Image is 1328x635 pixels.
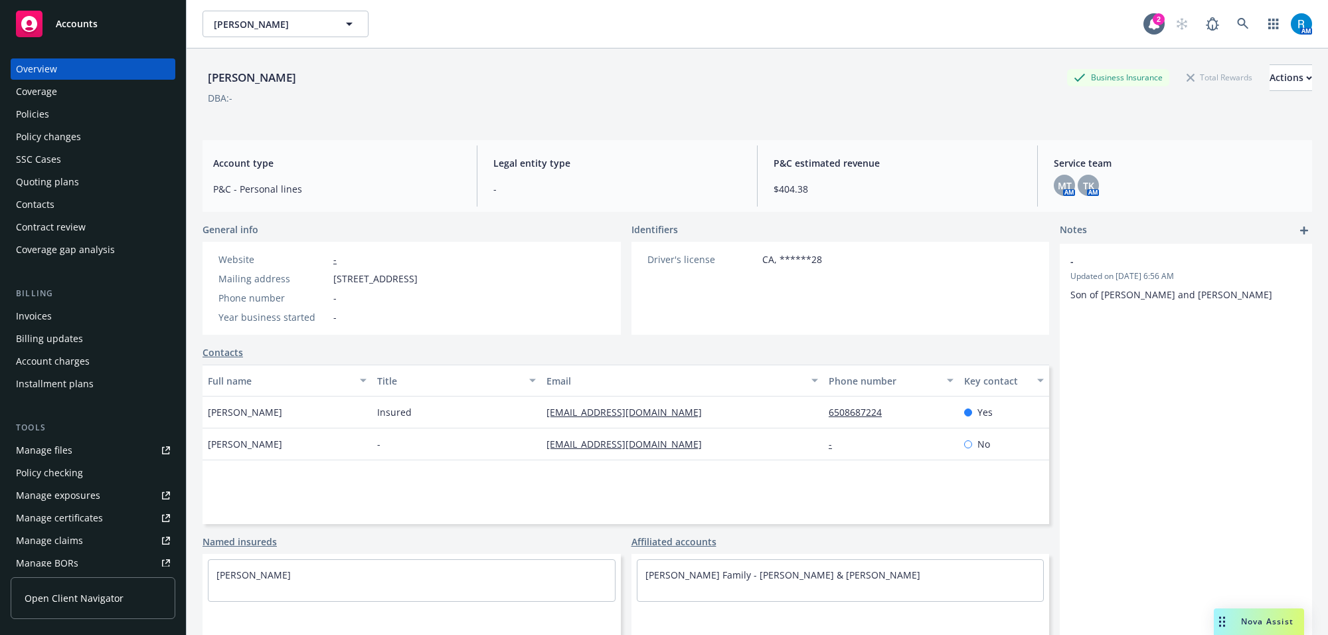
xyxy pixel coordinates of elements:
div: Policy checking [16,462,83,484]
a: Contacts [11,194,175,215]
div: Installment plans [16,373,94,395]
span: $404.38 [774,182,1021,196]
button: Title [372,365,541,397]
span: Accounts [56,19,98,29]
button: Key contact [959,365,1049,397]
button: Full name [203,365,372,397]
a: Manage certificates [11,507,175,529]
a: - [829,438,843,450]
a: [EMAIL_ADDRESS][DOMAIN_NAME] [546,438,712,450]
span: - [333,310,337,324]
a: add [1296,223,1312,238]
div: Coverage [16,81,57,102]
div: Email [546,374,803,388]
span: P&C estimated revenue [774,156,1021,170]
div: Manage files [16,440,72,461]
a: Manage claims [11,530,175,551]
span: [PERSON_NAME] [208,405,282,419]
div: Actions [1270,65,1312,90]
div: Billing updates [16,328,83,349]
a: [PERSON_NAME] [216,569,291,581]
a: Invoices [11,306,175,327]
a: Policies [11,104,175,125]
a: Contacts [203,345,243,359]
span: [STREET_ADDRESS] [333,272,418,286]
a: Manage exposures [11,485,175,506]
span: Updated on [DATE] 6:56 AM [1070,270,1301,282]
button: Phone number [823,365,959,397]
div: Policy changes [16,126,81,147]
span: TK [1083,179,1094,193]
div: Website [218,252,328,266]
div: Tools [11,421,175,434]
span: Nova Assist [1241,616,1293,627]
div: Total Rewards [1180,69,1259,86]
a: [EMAIL_ADDRESS][DOMAIN_NAME] [546,406,712,418]
div: Policies [16,104,49,125]
a: Policy changes [11,126,175,147]
span: P&C - Personal lines [213,182,461,196]
span: MT [1058,179,1072,193]
div: Invoices [16,306,52,327]
span: Open Client Navigator [25,591,124,605]
img: photo [1291,13,1312,35]
button: Nova Assist [1214,608,1304,635]
div: Quoting plans [16,171,79,193]
a: Quoting plans [11,171,175,193]
div: Billing [11,287,175,300]
div: Title [377,374,521,388]
span: Identifiers [631,223,678,236]
div: Phone number [829,374,939,388]
a: Search [1230,11,1256,37]
span: Yes [977,405,993,419]
div: Manage BORs [16,553,78,574]
a: Overview [11,58,175,80]
span: - [493,182,741,196]
button: [PERSON_NAME] [203,11,369,37]
div: Phone number [218,291,328,305]
a: - [333,253,337,266]
a: Policy checking [11,462,175,484]
div: Manage exposures [16,485,100,506]
div: Driver's license [647,252,757,266]
button: Actions [1270,64,1312,91]
a: Affiliated accounts [631,535,716,549]
div: Manage certificates [16,507,103,529]
a: Manage BORs [11,553,175,574]
div: Contacts [16,194,54,215]
span: - [333,291,337,305]
a: Coverage gap analysis [11,239,175,260]
span: Notes [1060,223,1087,238]
div: Key contact [964,374,1029,388]
a: 6508687224 [829,406,892,418]
div: Manage claims [16,530,83,551]
a: Account charges [11,351,175,372]
a: [PERSON_NAME] Family - [PERSON_NAME] & [PERSON_NAME] [645,569,920,581]
div: Mailing address [218,272,328,286]
span: Insured [377,405,412,419]
div: Business Insurance [1067,69,1169,86]
span: - [377,437,380,451]
a: Named insureds [203,535,277,549]
div: Drag to move [1214,608,1230,635]
a: Report a Bug [1199,11,1226,37]
a: SSC Cases [11,149,175,170]
span: General info [203,223,258,236]
div: Contract review [16,217,86,238]
a: Manage files [11,440,175,461]
button: Email [541,365,823,397]
div: Overview [16,58,57,80]
div: [PERSON_NAME] [203,69,301,86]
a: Billing updates [11,328,175,349]
div: SSC Cases [16,149,61,170]
a: Switch app [1260,11,1287,37]
div: Account charges [16,351,90,372]
a: Contract review [11,217,175,238]
div: -Updated on [DATE] 6:56 AMSon of [PERSON_NAME] and [PERSON_NAME] [1060,244,1312,312]
span: [PERSON_NAME] [208,437,282,451]
a: Installment plans [11,373,175,395]
div: Coverage gap analysis [16,239,115,260]
span: [PERSON_NAME] [214,17,329,31]
span: Account type [213,156,461,170]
